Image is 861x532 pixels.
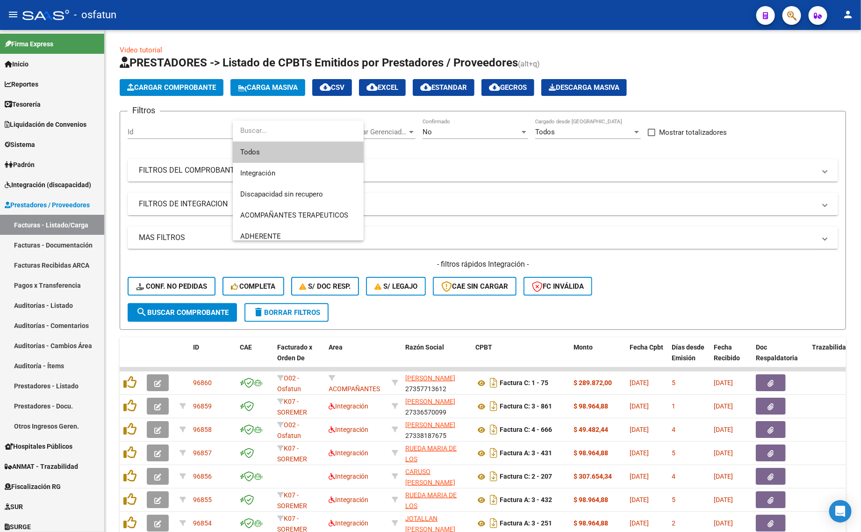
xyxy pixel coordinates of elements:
span: Integración [240,169,275,177]
span: Todos [240,142,356,163]
span: Discapacidad sin recupero [240,190,323,198]
span: ACOMPAÑANTES TERAPEUTICOS [240,211,348,219]
div: Open Intercom Messenger [829,500,852,523]
span: ADHERENTE [240,232,281,240]
input: dropdown search [233,120,364,141]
